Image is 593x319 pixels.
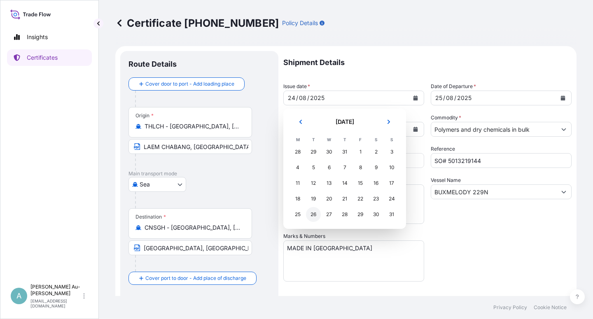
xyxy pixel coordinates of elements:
div: Friday, 1 August 2025 [353,144,368,159]
div: Friday, 29 August 2025 [353,207,368,222]
div: Thursday, 31 July 2025 [337,144,352,159]
th: S [384,135,399,144]
div: Saturday, 30 August 2025 [369,207,383,222]
th: T [337,135,353,144]
div: Wednesday, 20 August 2025 [322,191,336,206]
div: August 2025 [290,115,399,222]
div: Thursday, 7 August 2025 [337,160,352,175]
div: Wednesday, 13 August 2025 [322,176,336,191]
div: Tuesday, 19 August 2025 [306,191,321,206]
div: Friday, 8 August 2025 [353,160,368,175]
div: Sunday, 24 August 2025 selected [384,191,399,206]
th: M [290,135,306,144]
p: Certificate [PHONE_NUMBER] [115,16,279,30]
th: W [321,135,337,144]
div: Wednesday, 30 July 2025 [322,144,336,159]
div: Thursday, 21 August 2025 [337,191,352,206]
div: Tuesday, 26 August 2025 [306,207,321,222]
h2: [DATE] [315,118,375,126]
div: Sunday, 10 August 2025 [384,160,399,175]
div: Tuesday, 12 August 2025 [306,176,321,191]
div: Saturday, 9 August 2025 [369,160,383,175]
div: Friday, 22 August 2025 [353,191,368,206]
th: T [306,135,321,144]
section: Calendar [283,109,406,229]
div: Sunday, 31 August 2025 [384,207,399,222]
div: Saturday, 16 August 2025 [369,176,383,191]
div: Tuesday, 29 July 2025 [306,144,321,159]
div: Monday, 18 August 2025 [290,191,305,206]
div: Monday, 28 July 2025 [290,144,305,159]
div: Thursday, 28 August 2025 [337,207,352,222]
div: Saturday, 23 August 2025 [369,191,383,206]
div: Monday, 11 August 2025 [290,176,305,191]
div: Monday, 25 August 2025 [290,207,305,222]
div: Sunday, 3 August 2025 [384,144,399,159]
button: Next [380,115,398,128]
div: Sunday, 17 August 2025 [384,176,399,191]
div: Monday, 4 August 2025 [290,160,305,175]
div: Tuesday, 5 August 2025 [306,160,321,175]
table: August 2025 [290,135,399,222]
div: Thursday, 14 August 2025 [337,176,352,191]
p: Policy Details [282,19,318,27]
div: Wednesday, 6 August 2025 [322,160,336,175]
div: Saturday, 2 August 2025 [369,144,383,159]
th: S [368,135,384,144]
div: Friday, 15 August 2025 [353,176,368,191]
button: Previous [292,115,310,128]
div: Wednesday, 27 August 2025 [322,207,336,222]
th: F [353,135,368,144]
